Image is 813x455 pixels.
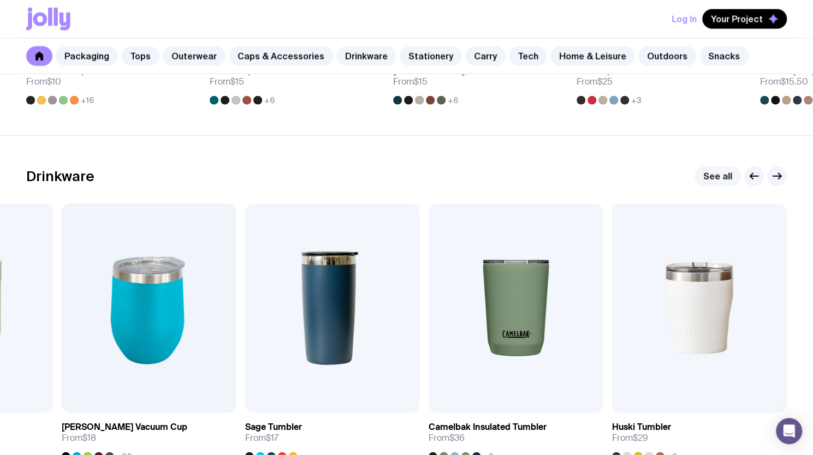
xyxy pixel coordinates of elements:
span: $15.50 [781,76,808,87]
a: Outdoors [638,46,696,66]
h3: Camelbak Insulated Tumbler [429,422,547,433]
a: Home & Leisure [550,46,635,66]
span: From [577,76,613,87]
h3: Sage Tumbler [245,422,302,433]
span: $10 [47,76,61,87]
span: $29 [633,432,648,444]
a: Snacks [699,46,749,66]
a: Outerwear [163,46,225,66]
span: $18 [82,432,96,444]
h3: Huski Tumbler [612,422,671,433]
span: From [26,76,61,87]
a: Tops [121,46,159,66]
div: Open Intercom Messenger [776,418,802,444]
span: $36 [449,432,465,444]
h2: Drinkware [26,168,94,184]
span: From [62,433,96,444]
a: Bowie CapFrom$15+6 [210,57,384,105]
span: $17 [266,432,278,444]
a: Caps & Accessories [229,46,333,66]
span: $25 [597,76,613,87]
a: Drinkware [336,46,396,66]
span: From [245,433,278,444]
a: Stationery [400,46,462,66]
a: Carry [465,46,506,66]
span: +6 [264,96,275,105]
span: From [429,433,465,444]
a: See all [695,166,741,186]
span: From [612,433,648,444]
span: +6 [448,96,458,105]
a: Dad CapFrom$25+3 [577,57,751,105]
span: Your Project [711,14,763,25]
a: Twin Peak CapFrom$10+16 [26,57,201,105]
span: $15 [414,76,428,87]
span: +3 [631,96,642,105]
a: Tech [509,46,547,66]
span: From [760,76,808,87]
span: From [393,76,428,87]
a: [PERSON_NAME]From$15+6 [393,57,568,105]
a: Packaging [56,46,118,66]
h3: [PERSON_NAME] Vacuum Cup [62,422,187,433]
span: From [210,76,244,87]
button: Log In [672,9,697,29]
button: Your Project [702,9,787,29]
span: +16 [81,96,94,105]
span: $15 [230,76,244,87]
